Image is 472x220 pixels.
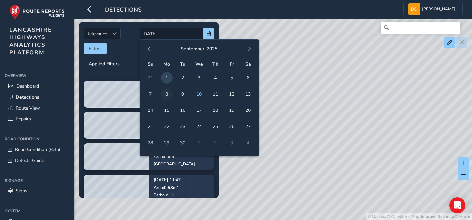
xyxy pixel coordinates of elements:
span: 1 [161,72,173,84]
span: 8 [161,88,173,100]
button: 2025 [207,46,217,52]
span: Road Condition (Beta) [15,146,60,153]
a: Defects Guide [5,155,69,166]
span: Mo [163,61,170,67]
a: Detections [5,92,69,103]
button: September [181,46,204,52]
span: 20 [242,105,254,116]
img: diamond-layout [408,3,420,15]
span: 3 [193,72,205,84]
span: 28 [145,137,156,149]
span: 6 [242,72,254,84]
span: 16 [177,105,189,116]
span: 5 [226,72,238,84]
a: Route View [5,103,69,113]
span: 9 [177,88,189,100]
span: 11 [210,88,221,100]
span: Detections [16,94,39,100]
span: Detections [105,6,142,15]
span: Tu [180,61,185,67]
div: Overview [5,71,69,81]
div: Road Condition [5,134,69,144]
a: Repairs [5,113,69,124]
span: 30 [177,137,189,149]
span: We [195,61,203,67]
span: 18 [210,105,221,116]
span: 2 [177,72,189,84]
span: 21 [145,121,156,132]
span: Area: 0.6 m [154,154,176,159]
p: [DATE] 11:47 [154,178,181,183]
sup: 2 [177,184,178,189]
div: System [5,206,69,216]
span: 14 [145,105,156,116]
span: 23 [177,121,189,132]
span: Fr [230,61,234,67]
span: Dashboard [16,83,39,89]
div: Sort by Date [109,28,120,39]
span: Applied Filters [89,62,120,66]
span: 13 [242,88,254,100]
span: 29 [161,137,173,149]
button: Filters [84,43,107,54]
span: Relevance [84,28,109,39]
span: 25 [210,121,221,132]
span: LANCASHIRE HIGHWAYS ANALYTICS PLATFORM [9,26,52,56]
a: Road Condition (Beta) [5,144,69,155]
a: Signs [5,185,69,196]
span: Area: 0.58 m [154,185,178,190]
span: 17 [193,105,205,116]
span: 12 [226,88,238,100]
span: 24 [193,121,205,132]
a: Dashboard [5,81,69,92]
span: Sa [245,61,251,67]
span: [PERSON_NAME] [422,3,455,15]
span: Defects Guide [15,157,44,164]
div: [GEOGRAPHIC_DATA] [154,161,195,167]
span: Route View [16,105,40,111]
button: [PERSON_NAME] [408,3,458,15]
div: Signage [5,176,69,185]
span: Th [212,61,218,67]
span: 27 [242,121,254,132]
div: Open Intercom Messenger [449,197,465,213]
input: Search [381,22,460,34]
span: Signs [16,188,27,194]
div: Parbold Hill [154,192,181,198]
span: 4 [210,72,221,84]
span: 22 [161,121,173,132]
img: rr logo [9,5,65,20]
span: 26 [226,121,238,132]
span: 7 [145,88,156,100]
span: 15 [161,105,173,116]
span: Repairs [16,116,31,122]
span: 19 [226,105,238,116]
span: 10 [193,88,205,100]
span: Su [148,61,153,67]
